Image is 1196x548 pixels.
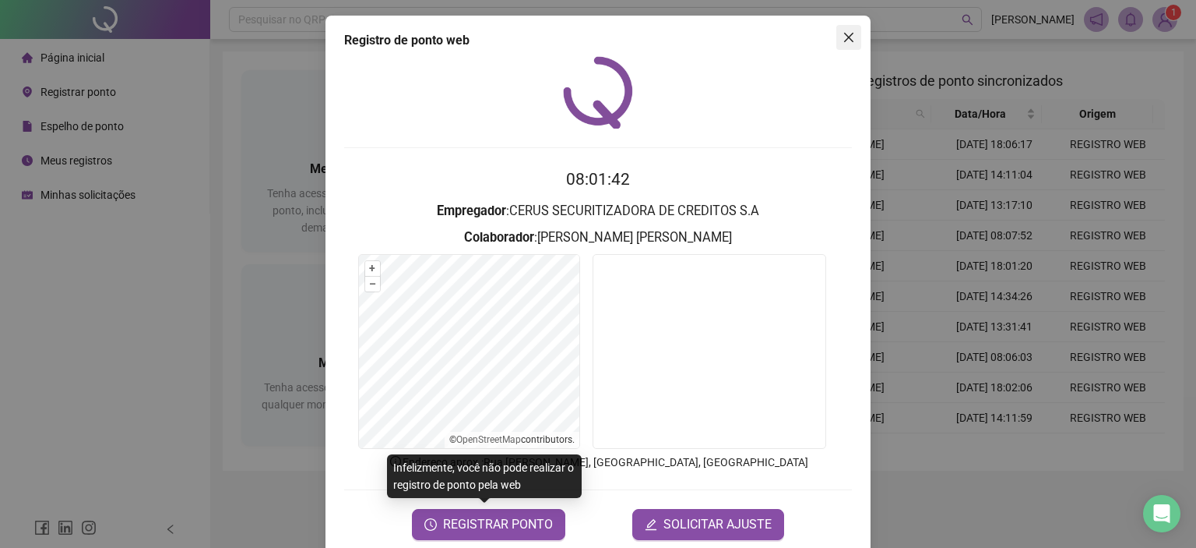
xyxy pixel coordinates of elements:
[344,454,852,471] p: Endereço aprox. : Rua [PERSON_NAME], [GEOGRAPHIC_DATA], [GEOGRAPHIC_DATA]
[456,434,521,445] a: OpenStreetMap
[344,201,852,221] h3: : CERUS SECURITIZADORA DE CREDITOS S.A
[412,509,565,540] button: REGISTRAR PONTO
[464,230,534,245] strong: Colaborador
[645,518,657,531] span: edit
[365,277,380,292] button: –
[663,515,772,534] span: SOLICITAR AJUSTE
[387,454,582,498] div: Infelizmente, você não pode realizar o registro de ponto pela web
[344,31,852,50] div: Registro de ponto web
[424,518,437,531] span: clock-circle
[365,261,380,276] button: +
[836,25,861,50] button: Close
[632,509,784,540] button: editSOLICITAR AJUSTE
[566,170,630,189] time: 08:01:42
[1143,495,1180,532] div: Open Intercom Messenger
[842,31,855,44] span: close
[437,203,506,218] strong: Empregador
[563,56,633,129] img: QRPoint
[344,228,852,248] h3: : [PERSON_NAME] [PERSON_NAME]
[443,515,553,534] span: REGISTRAR PONTO
[449,434,575,445] li: © contributors.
